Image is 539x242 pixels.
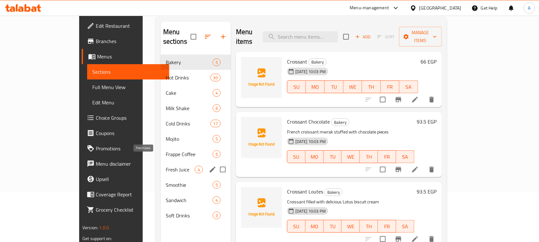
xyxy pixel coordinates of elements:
button: MO [306,220,324,233]
img: Croissant [241,57,282,98]
span: FR [381,152,394,162]
span: Cold Drinks [166,120,210,127]
span: Select section first [373,32,399,42]
button: delete [424,92,439,107]
span: Croissant Loutes [287,187,323,196]
div: Bakery [324,188,343,196]
div: Mojito5 [161,131,231,147]
button: MO [306,150,324,163]
span: WE [344,222,357,231]
span: A [528,4,531,11]
div: Mojito [166,135,213,143]
span: Edit Restaurant [96,22,164,30]
div: Bakery [166,58,213,66]
span: Sandwich [166,196,213,204]
h2: Menu items [236,27,255,46]
span: Branches [96,37,164,45]
span: Upsell [96,175,164,183]
span: Fresh Juice [166,166,195,173]
button: SU [287,80,306,93]
span: Hot Drinks [166,74,210,81]
span: Coupons [96,129,164,137]
button: TU [325,80,344,93]
div: Menu-management [350,4,389,12]
button: SA [396,220,414,233]
span: Sort sections [200,29,216,44]
span: Choice Groups [96,114,164,122]
span: SU [290,152,303,162]
button: delete [424,162,439,177]
div: items [195,166,203,173]
span: Menus [97,53,164,60]
span: Select to update [376,163,390,176]
h2: Menu sections [163,27,191,46]
button: SA [396,150,414,163]
input: search [263,31,338,42]
span: Frappe Coffee [166,150,213,158]
span: Soft Drinks [166,212,213,219]
span: FR [381,222,394,231]
span: 3 [213,213,220,219]
div: Cake4 [161,85,231,101]
span: Smoothie [166,181,213,189]
span: 4 [213,197,220,203]
h6: 93.5 EGP [417,117,437,126]
div: items [213,89,221,97]
button: SU [287,150,306,163]
span: WE [344,152,357,162]
span: 6 [213,105,220,111]
div: Milk Shake6 [161,101,231,116]
span: 5 [213,136,220,142]
span: SA [399,152,412,162]
span: Bakery [331,119,349,126]
span: TU [326,152,339,162]
span: MO [308,82,322,92]
span: Version: [82,223,98,232]
span: WE [346,82,360,92]
span: [DATE] 10:03 PM [293,208,328,214]
div: Soft Drinks3 [161,208,231,223]
span: Bakery [325,189,342,196]
span: Coverage Report [96,191,164,198]
div: [GEOGRAPHIC_DATA] [419,4,461,11]
img: Croissant Loutes [241,187,282,228]
div: items [210,74,221,81]
span: TH [362,222,376,231]
span: Sections [92,68,164,76]
button: Manage items [399,27,442,47]
img: Croissant Chocolate [241,117,282,158]
span: Full Menu View [92,83,164,91]
span: FR [383,82,397,92]
button: WE [342,150,360,163]
div: Milk Shake [166,104,213,112]
div: items [213,58,221,66]
span: TH [362,152,376,162]
a: Grocery Checklist [82,202,169,217]
span: SA [402,82,416,92]
button: Branch-specific-item [391,92,406,107]
div: items [213,104,221,112]
div: Bakery [331,118,349,126]
a: Full Menu View [87,79,169,95]
a: Coupons [82,125,169,141]
button: edit [208,165,217,174]
span: MO [308,222,321,231]
span: Croissant [287,57,307,66]
button: TU [324,150,342,163]
a: Edit Menu [87,95,169,110]
span: Add item [353,32,373,42]
span: 5 [213,151,220,157]
button: FR [378,150,396,163]
button: WE [344,80,362,93]
div: Bakery [308,58,327,66]
button: SA [399,80,418,93]
button: MO [306,80,325,93]
a: Edit menu item [411,96,419,103]
span: Grocery Checklist [96,206,164,214]
span: TH [365,82,378,92]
